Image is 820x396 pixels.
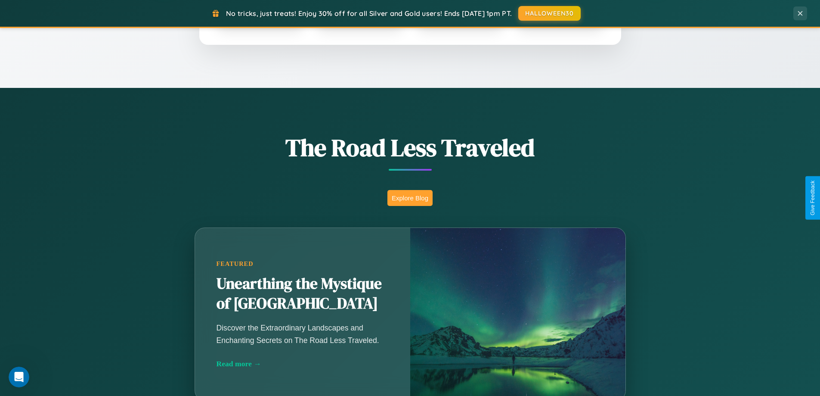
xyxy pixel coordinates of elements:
span: No tricks, just treats! Enjoy 30% off for all Silver and Gold users! Ends [DATE] 1pm PT. [226,9,512,18]
div: Featured [217,260,389,268]
button: Explore Blog [387,190,433,206]
p: Discover the Extraordinary Landscapes and Enchanting Secrets on The Road Less Traveled. [217,322,389,346]
h2: Unearthing the Mystique of [GEOGRAPHIC_DATA] [217,274,389,314]
div: Read more → [217,359,389,368]
iframe: Intercom live chat [9,367,29,387]
h1: The Road Less Traveled [152,131,668,164]
div: Give Feedback [810,181,816,215]
button: HALLOWEEN30 [518,6,581,21]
